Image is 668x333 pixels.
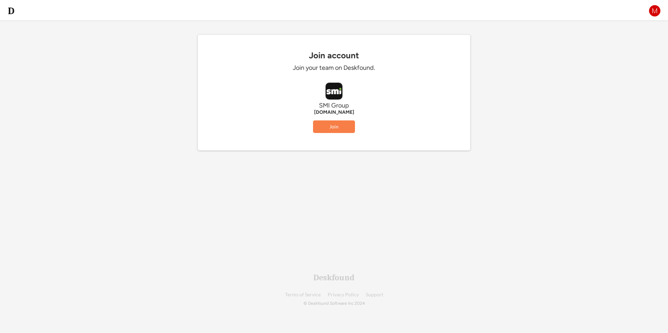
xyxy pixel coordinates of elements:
[198,51,470,60] div: Join account
[229,64,439,72] div: Join your team on Deskfound.
[229,102,439,110] div: SMI Group
[313,273,355,282] div: Deskfound
[648,5,661,17] img: M.png
[229,110,439,115] div: [DOMAIN_NAME]
[285,292,321,297] a: Terms of Service
[7,7,15,15] img: d-whitebg.png
[328,292,359,297] a: Privacy Policy
[366,292,383,297] a: Support
[313,120,355,133] button: Join
[326,83,342,99] img: smigroupuk.com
